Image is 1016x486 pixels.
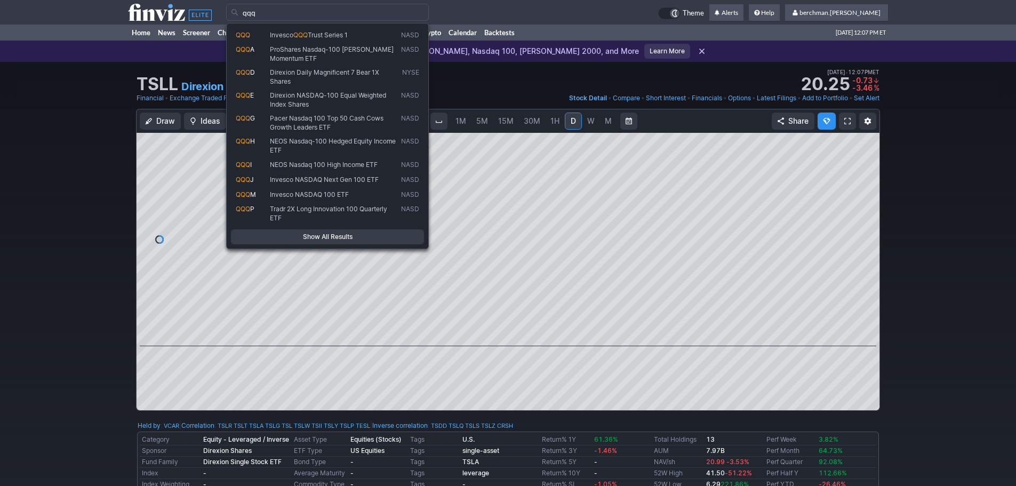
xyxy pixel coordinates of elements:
td: Return% 10Y [540,468,592,479]
a: Alerts [709,4,743,21]
a: TSLW [294,420,310,431]
a: TSLP [340,420,354,431]
span: • [687,93,691,103]
b: U.S. [462,435,475,443]
a: Set Alert [854,93,879,103]
span: Invesco [270,31,293,39]
a: Show All Results [231,229,424,244]
span: -3.46 [852,83,873,92]
span: QQQ [236,31,250,39]
a: TSLG [265,420,280,431]
div: Search [226,23,429,249]
b: 41.50 [706,469,752,477]
td: Tags [408,434,460,445]
td: Sponsor [140,445,201,457]
button: Chart Settings [859,113,876,130]
span: • [641,93,645,103]
td: Perf Month [764,445,817,457]
a: Crypto [416,25,445,41]
span: QQQ [236,45,250,53]
span: QQQ [236,161,250,169]
a: TSDD [431,420,447,431]
b: Direxion Shares [203,447,252,455]
td: Perf Week [764,434,817,445]
span: -1.46% [594,447,617,455]
a: M [600,113,617,130]
button: Interval [430,113,447,130]
span: QQQ [236,137,250,145]
span: [DATE] 12:07 PM ET [836,25,886,41]
span: % [874,83,879,92]
span: 61.36% [594,435,618,443]
a: Exchange Traded Fund [170,93,238,103]
span: 64.73% [819,447,843,455]
span: -3.53% [726,458,749,466]
span: QQQ [236,205,250,213]
span: Direxion Daily Magnificent 7 Bear 1X Shares [270,68,379,85]
b: Equities (Stocks) [350,435,402,443]
td: 52W High [652,468,704,479]
a: Direxion Daily TSLA Bull 2X Shares [181,79,359,94]
a: Inverse correlation [372,421,428,429]
a: Calendar [445,25,481,41]
a: TSLZ [481,420,495,431]
span: NASD [401,31,419,40]
a: 1H [546,113,564,130]
a: single-asset [462,447,499,455]
a: Correlation [181,421,214,429]
td: Perf Half Y [764,468,817,479]
b: 7.97B [706,447,725,455]
a: CRSH [497,420,513,431]
span: Invesco NASDAQ Next Gen 100 ETF [270,176,379,184]
a: leverage [462,469,489,477]
td: Perf Quarter [764,457,817,468]
button: Ideas [184,113,226,130]
span: NASD [401,161,419,170]
td: Return% 1Y [540,434,592,445]
span: Ideas [201,116,220,126]
span: 3.82% [819,435,838,443]
a: Learn More [644,44,690,59]
span: ProShares Nasdaq-100 [PERSON_NAME] Momentum ETF [270,45,394,62]
span: 30M [524,116,540,125]
a: Charts [214,25,242,41]
span: Share [788,116,809,126]
a: Financial [137,93,164,103]
a: Stock Detail [569,93,607,103]
span: • [849,93,853,103]
a: berchman.[PERSON_NAME] [785,4,888,21]
a: Add to Portfolio [802,93,848,103]
span: E [250,91,254,99]
b: US Equities [350,447,385,455]
span: G [250,114,255,122]
a: Short Interest [646,93,686,103]
td: Return% 5Y [540,457,592,468]
span: 15M [498,116,514,125]
span: Tradr 2X Long Innovation 100 Quarterly ETF [270,205,387,222]
td: Category [140,434,201,445]
span: 92.08% [819,458,843,466]
span: Pacer Nasdaq 100 Top 50 Cash Cows Growth Leaders ETF [270,114,383,131]
span: NASD [401,205,419,222]
span: 1H [550,116,559,125]
a: Held by [138,421,161,429]
span: -51.22% [725,469,752,477]
span: Direxion NASDAQ-100 Equal Weighted Index Shares [270,91,386,108]
span: • [845,67,848,77]
a: TSLR [218,420,232,431]
span: M [250,190,256,198]
a: 5M [471,113,493,130]
span: Stock Detail [569,94,607,102]
td: Index [140,468,201,479]
span: NASD [401,137,419,155]
span: Latest Filings [757,94,796,102]
span: [DATE] 12:07PM ET [827,67,879,77]
a: Theme [658,7,704,19]
a: VCAR [164,420,179,431]
span: • [752,93,756,103]
span: NEOS Nasdaq 100 High Income ETF [270,161,378,169]
span: QQQ [236,176,250,184]
td: Fund Family [140,457,201,468]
